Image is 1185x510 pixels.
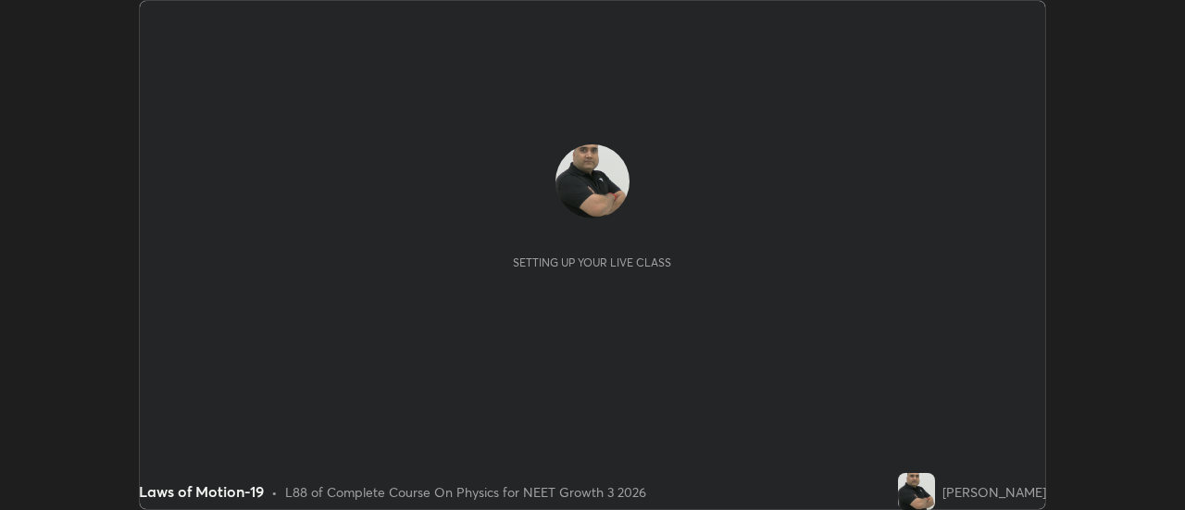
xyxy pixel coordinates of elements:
div: Laws of Motion-19 [139,480,264,503]
div: [PERSON_NAME] [942,482,1046,502]
div: Setting up your live class [513,255,671,269]
div: • [271,482,278,502]
div: L88 of Complete Course On Physics for NEET Growth 3 2026 [285,482,646,502]
img: eacf0803778e41e7b506779bab53d040.jpg [555,144,630,218]
img: eacf0803778e41e7b506779bab53d040.jpg [898,473,935,510]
